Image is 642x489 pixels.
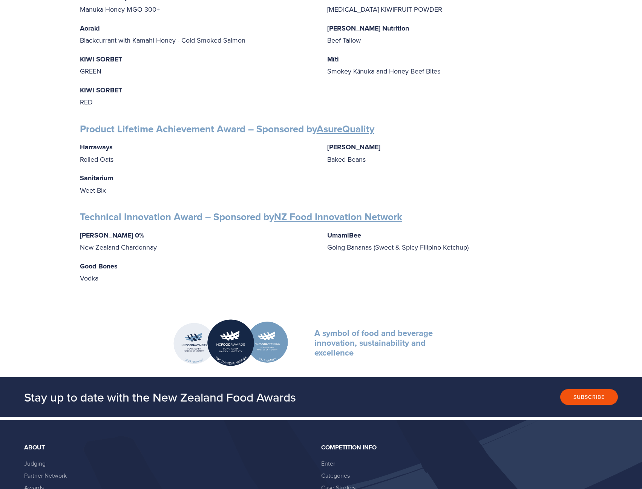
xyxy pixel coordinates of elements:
strong: Harraways [80,142,113,152]
strong: Aoraki [80,23,100,33]
button: Subscribe [560,389,618,405]
strong: KIWI SORBET [80,54,122,64]
p: GREEN [80,53,315,77]
a: Categories [321,471,350,480]
p: Rolled Oats [80,141,315,165]
a: Partner Network [24,471,67,480]
strong: [PERSON_NAME] 0% [80,230,144,240]
strong: UmamiBee [327,230,361,240]
p: Smokey Kānuka and Honey Beef Bites [327,53,562,77]
p: Going Bananas (Sweet & Spicy Filipino Ketchup) [327,229,562,253]
a: Judging [24,459,46,468]
p: Blackcurrant with Kamahi Honey - Cold Smoked Salmon [80,22,315,46]
h2: Stay up to date with the New Zealand Food Awards [24,389,416,405]
div: Competition Info [321,444,612,451]
a: Enter [321,459,335,468]
strong: Product Lifetime Achievement Award – Sponsored by [80,122,374,136]
a: NZ Food Innovation Network [274,210,402,224]
strong: [PERSON_NAME] [327,142,380,152]
strong: Mīti [327,54,339,64]
strong: KIWI SORBET [80,85,122,95]
strong: Sanitarium [80,173,113,183]
p: Weet-Bix [80,172,315,196]
strong: Technical Innovation Award – Sponsored by [80,210,402,224]
a: AsureQuality [317,122,374,136]
p: Beef Tallow [327,22,562,46]
strong: A symbol of food and beverage innovation, sustainability and excellence [314,327,435,359]
div: About [24,444,315,451]
p: RED [80,84,315,108]
p: New Zealand Chardonnay [80,229,315,253]
p: Vodka [80,260,315,284]
p: Baked Beans [327,141,562,165]
strong: Good Bones [80,261,118,271]
strong: [PERSON_NAME] Nutrition [327,23,409,33]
